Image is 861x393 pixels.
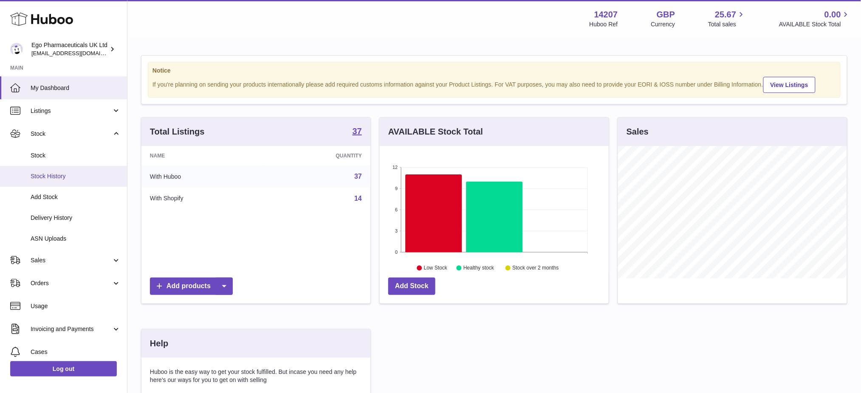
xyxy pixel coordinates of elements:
[353,127,362,135] strong: 37
[651,20,675,28] div: Currency
[150,338,168,349] h3: Help
[141,166,265,188] td: With Huboo
[31,107,112,115] span: Listings
[763,77,816,93] a: View Listings
[31,193,121,201] span: Add Stock
[354,173,362,180] a: 37
[31,256,112,264] span: Sales
[388,278,435,295] a: Add Stock
[141,146,265,166] th: Name
[31,41,108,57] div: Ego Pharmaceuticals UK Ltd
[708,9,746,28] a: 25.67 Total sales
[388,126,483,138] h3: AVAILABLE Stock Total
[31,235,121,243] span: ASN Uploads
[424,265,448,271] text: Low Stock
[594,9,618,20] strong: 14207
[395,228,398,233] text: 3
[31,84,121,92] span: My Dashboard
[150,278,233,295] a: Add products
[354,195,362,202] a: 14
[463,265,494,271] text: Healthy stock
[150,126,205,138] h3: Total Listings
[31,325,112,333] span: Invoicing and Payments
[395,250,398,255] text: 0
[31,152,121,160] span: Stock
[715,9,736,20] span: 25.67
[152,67,836,75] strong: Notice
[353,127,362,137] a: 37
[824,9,841,20] span: 0.00
[395,207,398,212] text: 6
[152,76,836,93] div: If you're planning on sending your products internationally please add required customs informati...
[150,368,362,384] p: Huboo is the easy way to get your stock fulfilled. But incase you need any help here's our ways f...
[779,20,851,28] span: AVAILABLE Stock Total
[31,279,112,287] span: Orders
[657,9,675,20] strong: GBP
[141,188,265,210] td: With Shopify
[265,146,370,166] th: Quantity
[10,43,23,56] img: internalAdmin-14207@internal.huboo.com
[10,361,117,376] a: Log out
[31,302,121,310] span: Usage
[779,9,851,28] a: 0.00 AVAILABLE Stock Total
[627,126,649,138] h3: Sales
[708,20,746,28] span: Total sales
[590,20,618,28] div: Huboo Ref
[395,186,398,191] text: 9
[392,165,398,170] text: 12
[31,172,121,180] span: Stock History
[31,214,121,222] span: Delivery History
[31,50,125,56] span: [EMAIL_ADDRESS][DOMAIN_NAME]
[512,265,559,271] text: Stock over 2 months
[31,348,121,356] span: Cases
[31,130,112,138] span: Stock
